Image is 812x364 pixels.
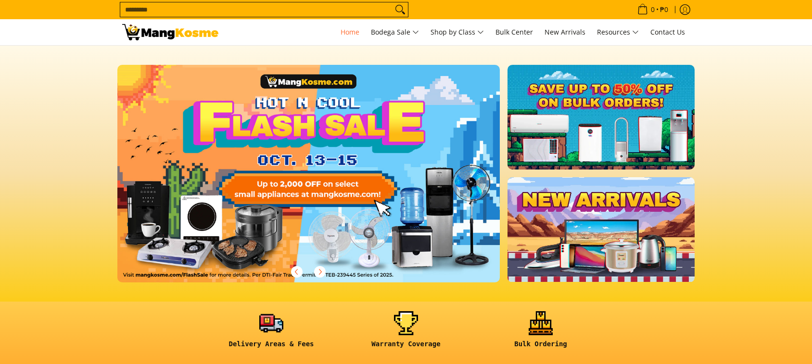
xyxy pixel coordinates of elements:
nav: Main Menu [228,19,690,45]
a: Shop by Class [426,19,489,45]
span: ₱0 [659,6,670,13]
a: Home [336,19,364,45]
a: <h6><strong>Delivery Areas & Fees</strong></h6> [209,311,334,356]
button: Search [393,2,408,17]
span: Shop by Class [431,26,484,38]
a: New Arrivals [540,19,590,45]
span: 0 [649,6,656,13]
span: Resources [597,26,639,38]
a: <h6><strong>Warranty Coverage</strong></h6> [343,311,469,356]
span: Bodega Sale [371,26,419,38]
a: Resources [592,19,644,45]
a: Bulk Center [491,19,538,45]
a: Contact Us [646,19,690,45]
button: Previous [286,261,307,282]
span: Bulk Center [495,27,533,36]
a: More [117,65,531,298]
img: Mang Kosme: Your Home Appliances Warehouse Sale Partner! [122,24,218,40]
a: <h6><strong>Bulk Ordering</strong></h6> [478,311,603,356]
span: Contact Us [650,27,685,36]
span: New Arrivals [545,27,585,36]
span: • [634,4,671,15]
span: Home [341,27,359,36]
button: Next [309,261,330,282]
a: Bodega Sale [366,19,424,45]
